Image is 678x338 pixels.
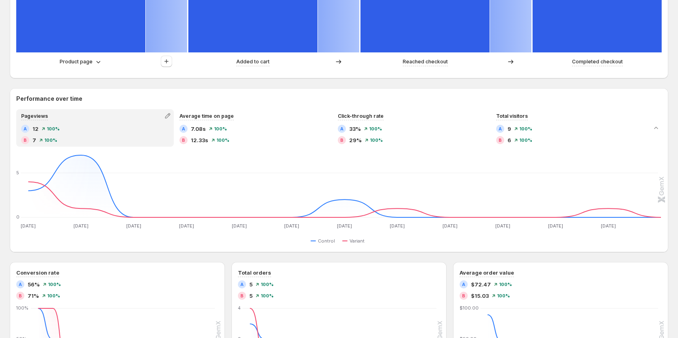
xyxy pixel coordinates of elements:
span: 5 [249,292,253,300]
h2: A [24,126,27,131]
text: 0 [16,214,19,220]
span: Control [318,238,335,244]
text: [DATE] [495,223,510,229]
span: Click-through rate [338,113,384,119]
span: 100% [519,126,532,131]
p: Reached checkout [403,58,448,66]
span: Total visitors [496,113,528,119]
span: 12 [32,125,39,133]
h2: B [240,293,244,298]
span: 9 [507,125,511,133]
span: 100% [48,282,61,287]
text: 4 [238,305,241,311]
span: 100% [214,126,227,131]
text: 100% [16,305,28,311]
span: 71% [28,292,39,300]
span: 100% [261,293,274,298]
text: [DATE] [126,223,141,229]
span: Average time on page [179,113,234,119]
h3: Conversion rate [16,269,59,277]
span: $15.03 [471,292,489,300]
span: 100% [499,282,512,287]
h2: A [462,282,465,287]
text: [DATE] [548,223,563,229]
h2: B [24,138,27,143]
span: 100% [261,282,274,287]
h3: Total orders [238,269,271,277]
p: Product page [60,58,93,66]
text: [DATE] [443,223,458,229]
span: 100% [497,293,510,298]
span: 7 [32,136,36,144]
text: [DATE] [232,223,247,229]
span: 100% [47,293,60,298]
span: 100% [519,138,532,143]
text: 5 [16,170,19,175]
span: Variant [350,238,365,244]
h2: B [182,138,185,143]
span: Pageviews [21,113,48,119]
text: [DATE] [21,223,36,229]
span: 100% [216,138,229,143]
span: 100% [369,126,382,131]
h2: Performance over time [16,95,662,103]
button: Collapse chart [650,122,662,134]
p: Completed checkout [572,58,623,66]
span: 6 [507,136,511,144]
text: [DATE] [601,223,616,229]
h2: A [340,126,343,131]
text: $100.00 [460,305,479,311]
button: Control [311,236,338,246]
h2: B [499,138,502,143]
p: Added to cart [236,58,270,66]
span: 7.08s [191,125,206,133]
text: [DATE] [73,223,89,229]
h2: B [462,293,465,298]
text: [DATE] [337,223,352,229]
text: [DATE] [390,223,405,229]
button: Variant [342,236,368,246]
span: 100% [370,138,383,143]
span: 56% [28,280,40,288]
h2: A [182,126,185,131]
h2: A [19,282,22,287]
h2: A [240,282,244,287]
h3: Average order value [460,269,514,277]
text: [DATE] [284,223,299,229]
h2: B [340,138,343,143]
h2: B [19,293,22,298]
h2: A [499,126,502,131]
span: 29% [349,136,362,144]
span: 100% [44,138,57,143]
text: [DATE] [179,223,194,229]
span: 33% [349,125,361,133]
span: 5 [249,280,253,288]
span: $72.47 [471,280,491,288]
span: 12.33s [191,136,208,144]
span: 100% [47,126,60,131]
